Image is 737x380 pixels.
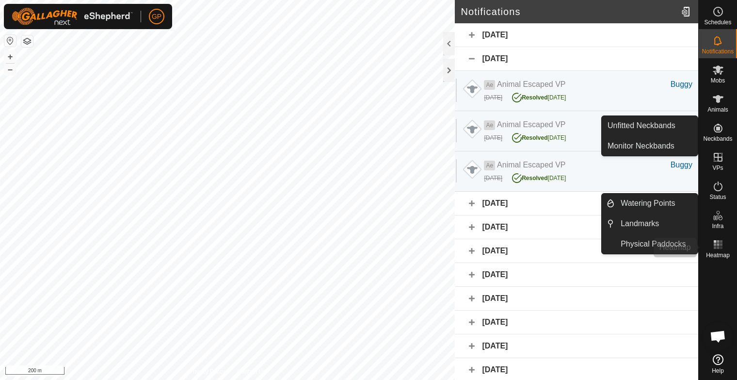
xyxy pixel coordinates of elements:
[712,223,723,229] span: Infra
[711,78,725,83] span: Mobs
[512,171,566,182] div: [DATE]
[712,165,723,171] span: VPs
[152,12,161,22] span: GP
[237,367,266,376] a: Contact Us
[707,107,728,113] span: Animals
[522,94,547,101] span: Resolved
[455,47,698,71] div: [DATE]
[671,79,692,90] div: Buggy
[615,214,698,233] a: Landmarks
[615,194,698,213] a: Watering Points
[4,35,16,47] button: Reset Map
[602,214,698,233] li: Landmarks
[484,93,502,102] div: [DATE]
[512,90,566,102] div: [DATE]
[602,194,698,213] li: Watering Points
[699,350,737,378] a: Help
[602,234,698,254] li: Physical Paddocks
[455,239,698,263] div: [DATE]
[461,6,677,17] h2: Notifications
[608,140,674,152] span: Monitor Neckbands
[455,215,698,239] div: [DATE]
[706,252,730,258] span: Heatmap
[703,136,732,142] span: Neckbands
[615,234,698,254] a: Physical Paddocks
[484,174,502,182] div: [DATE]
[455,287,698,311] div: [DATE]
[484,133,502,142] div: [DATE]
[621,198,675,209] span: Watering Points
[455,192,698,215] div: [DATE]
[709,194,726,200] span: Status
[608,120,675,132] span: Unfitted Neckbands
[512,131,566,142] div: [DATE]
[455,334,698,358] div: [DATE]
[455,23,698,47] div: [DATE]
[704,322,733,351] div: Open chat
[497,80,565,88] span: Animal Escaped VP
[497,161,565,169] span: Animal Escaped VP
[704,19,731,25] span: Schedules
[497,120,565,129] span: Animal Escaped VP
[4,64,16,75] button: –
[671,159,692,171] div: Buggy
[12,8,133,25] img: Gallagher Logo
[602,116,698,135] a: Unfitted Neckbands
[484,161,495,170] span: Ae
[621,218,659,230] span: Landmarks
[455,311,698,334] div: [DATE]
[455,263,698,287] div: [DATE]
[484,120,495,130] span: Ae
[522,175,547,182] span: Resolved
[522,134,547,141] span: Resolved
[484,80,495,90] span: Ae
[712,368,724,374] span: Help
[702,49,734,54] span: Notifications
[621,238,686,250] span: Physical Paddocks
[21,35,33,47] button: Map Layers
[4,51,16,63] button: +
[602,136,698,156] a: Monitor Neckbands
[189,367,225,376] a: Privacy Policy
